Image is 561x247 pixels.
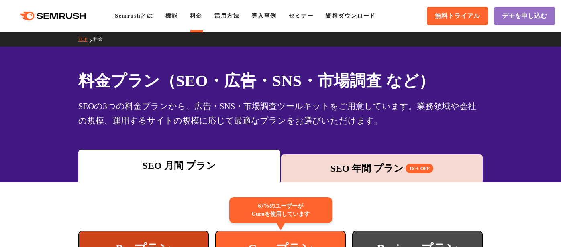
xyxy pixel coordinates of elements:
a: 無料トライアル [427,7,488,25]
a: 活用方法 [214,13,239,19]
div: SEO 年間 プラン [285,161,479,176]
a: 導入事例 [251,13,276,19]
span: デモを申し込む [502,12,547,20]
div: SEO 月間 プラン [82,158,276,173]
div: SEOの3つの料金プランから、広告・SNS・市場調査ツールキットをご用意しています。業務領域や会社の規模、運用するサイトの規模に応じて最適なプランをお選びいただけます。 [78,99,483,128]
a: 料金 [190,13,202,19]
a: 料金 [93,36,109,42]
a: Semrushとは [115,13,153,19]
h1: 料金プラン（SEO・広告・SNS・市場調査 など） [78,69,483,93]
span: 無料トライアル [435,12,480,20]
a: セミナー [289,13,314,19]
a: デモを申し込む [494,7,555,25]
span: 16% OFF [406,164,433,173]
a: TOP [78,36,93,42]
div: 67%のユーザーが Guruを使用しています [229,197,332,223]
a: 資料ダウンロード [326,13,376,19]
a: 機能 [165,13,178,19]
